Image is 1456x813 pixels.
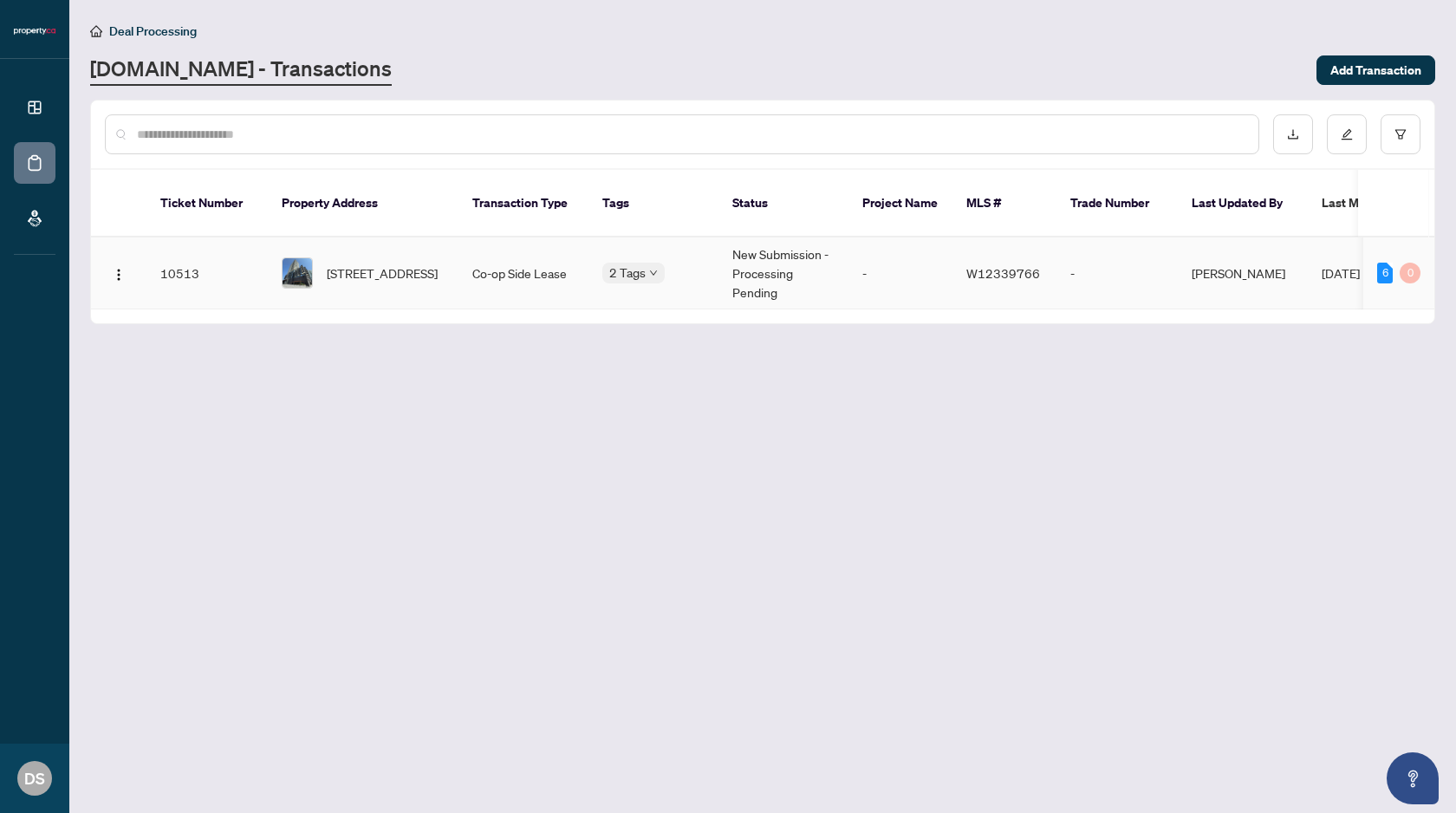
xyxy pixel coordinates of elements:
[1287,128,1299,140] span: download
[1377,263,1393,283] div: 6
[90,55,392,86] a: [DOMAIN_NAME] - Transactions
[1056,237,1178,309] td: -
[146,237,268,309] td: 10513
[105,259,133,287] button: Logo
[1178,237,1308,309] td: [PERSON_NAME]
[1316,55,1435,85] button: Add Transaction
[458,170,588,237] th: Transaction Type
[1322,193,1427,212] span: Last Modified Date
[268,170,458,237] th: Property Address
[90,25,102,37] span: home
[649,269,658,277] span: down
[146,170,268,237] th: Ticket Number
[609,263,646,283] span: 2 Tags
[327,263,438,283] span: [STREET_ADDRESS]
[1056,170,1178,237] th: Trade Number
[952,170,1056,237] th: MLS #
[458,237,588,309] td: Co-op Side Lease
[848,170,952,237] th: Project Name
[112,268,126,282] img: Logo
[1341,128,1353,140] span: edit
[718,237,848,309] td: New Submission - Processing Pending
[1387,752,1439,804] button: Open asap
[109,23,197,39] span: Deal Processing
[1330,56,1421,84] span: Add Transaction
[1273,114,1313,154] button: download
[283,258,312,288] img: thumbnail-img
[1322,265,1360,281] span: [DATE]
[24,766,45,790] span: DS
[966,265,1040,281] span: W12339766
[1178,170,1308,237] th: Last Updated By
[14,26,55,36] img: logo
[1394,128,1407,140] span: filter
[848,237,952,309] td: -
[718,170,848,237] th: Status
[1400,263,1420,283] div: 0
[1327,114,1367,154] button: edit
[588,170,718,237] th: Tags
[1381,114,1420,154] button: filter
